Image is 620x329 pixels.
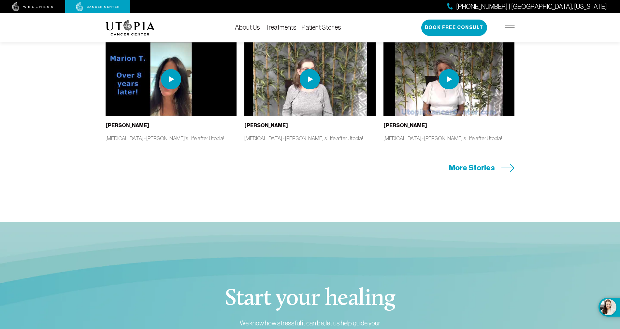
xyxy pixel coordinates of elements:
[244,122,288,128] b: [PERSON_NAME]
[505,25,515,30] img: icon-hamburger
[12,2,53,11] img: wellness
[106,135,237,142] p: [MEDICAL_DATA] - [PERSON_NAME]'s Life after Utopia!
[106,122,149,128] b: [PERSON_NAME]
[76,2,120,11] img: cancer center
[383,135,515,142] p: [MEDICAL_DATA] - [PERSON_NAME]'s Life after Utopia!
[210,287,411,311] h3: Start your healing
[244,42,376,116] img: thumbnail
[449,163,495,173] span: More Stories
[439,69,459,89] img: play icon
[244,135,376,142] p: [MEDICAL_DATA] - [PERSON_NAME]'s Life after Utopia!
[449,163,515,173] a: More Stories
[447,2,607,11] a: [PHONE_NUMBER] | [GEOGRAPHIC_DATA], [US_STATE]
[300,69,320,89] img: play icon
[383,42,515,116] img: thumbnail
[106,20,155,36] img: logo
[265,24,296,31] a: Treatments
[161,69,181,89] img: play icon
[383,122,427,128] b: [PERSON_NAME]
[106,42,237,116] img: thumbnail
[456,2,607,11] span: [PHONE_NUMBER] | [GEOGRAPHIC_DATA], [US_STATE]
[421,20,487,36] button: Book Free Consult
[302,24,341,31] a: Patient Stories
[235,24,260,31] a: About Us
